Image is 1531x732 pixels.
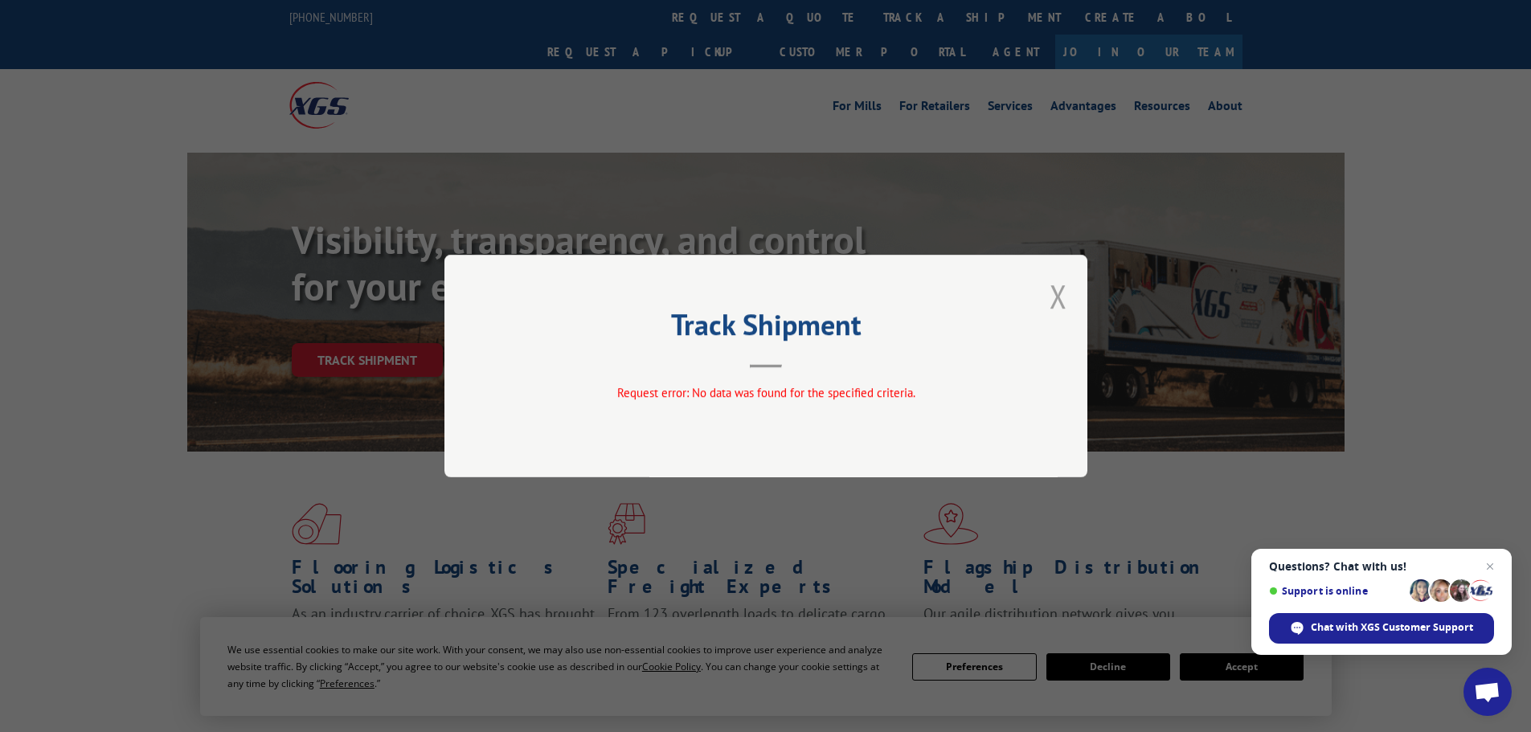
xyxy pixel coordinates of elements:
span: Chat with XGS Customer Support [1269,613,1494,644]
span: Chat with XGS Customer Support [1311,620,1473,635]
a: Open chat [1463,668,1512,716]
h2: Track Shipment [525,313,1007,344]
button: Close modal [1050,275,1067,317]
span: Support is online [1269,585,1404,597]
span: Questions? Chat with us! [1269,560,1494,573]
span: Request error: No data was found for the specified criteria. [616,385,915,400]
